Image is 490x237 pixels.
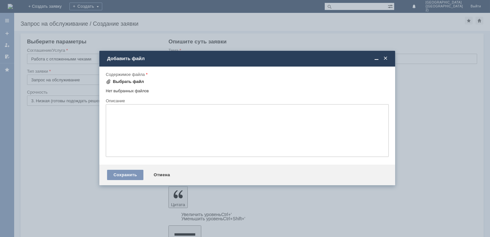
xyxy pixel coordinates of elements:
[3,3,94,8] div: Добрый вечер,отмена чека на сумму 742 р.
[106,72,387,77] div: Содержимое файла
[106,86,389,94] div: Нет выбранных файлов
[113,79,144,84] div: Выбрать файл
[373,56,380,61] span: Свернуть (Ctrl + M)
[107,56,389,61] div: Добавить файл
[106,99,387,103] div: Описание
[382,56,389,61] span: Закрыть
